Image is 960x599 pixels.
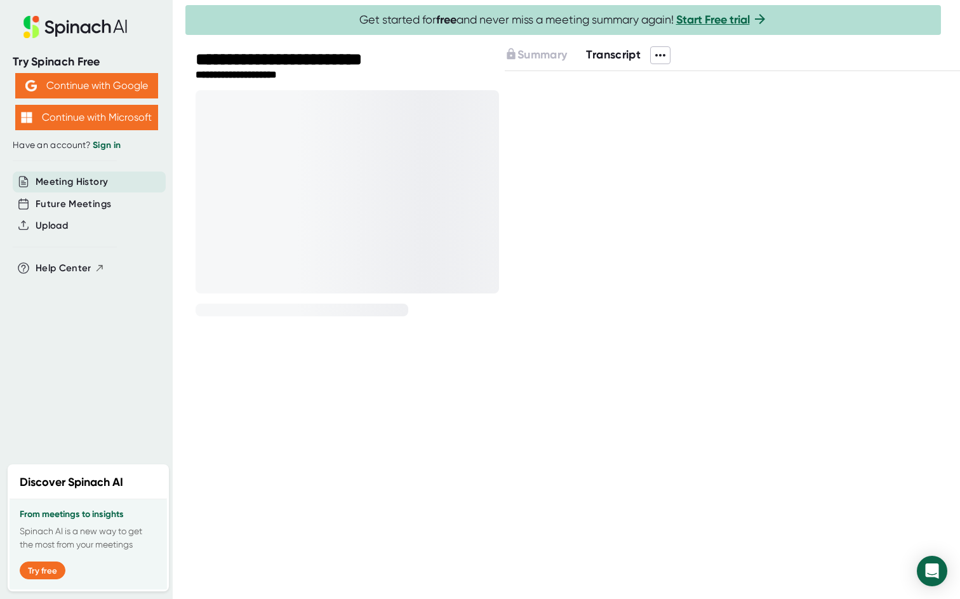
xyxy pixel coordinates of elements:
[505,46,586,64] div: Upgrade to access
[36,219,68,233] button: Upload
[36,261,91,276] span: Help Center
[20,525,157,551] p: Spinach AI is a new way to get the most from your meetings
[36,175,108,189] button: Meeting History
[436,13,457,27] b: free
[93,140,121,151] a: Sign in
[586,46,641,64] button: Transcript
[36,261,105,276] button: Help Center
[20,509,157,520] h3: From meetings to insights
[676,13,750,27] a: Start Free trial
[15,105,158,130] button: Continue with Microsoft
[13,140,160,151] div: Have an account?
[15,73,158,98] button: Continue with Google
[36,197,111,212] button: Future Meetings
[517,48,567,62] span: Summary
[13,55,160,69] div: Try Spinach Free
[20,562,65,579] button: Try free
[586,48,641,62] span: Transcript
[917,556,947,586] div: Open Intercom Messenger
[25,80,37,91] img: Aehbyd4JwY73AAAAAElFTkSuQmCC
[20,474,123,491] h2: Discover Spinach AI
[505,46,567,64] button: Summary
[359,13,768,27] span: Get started for and never miss a meeting summary again!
